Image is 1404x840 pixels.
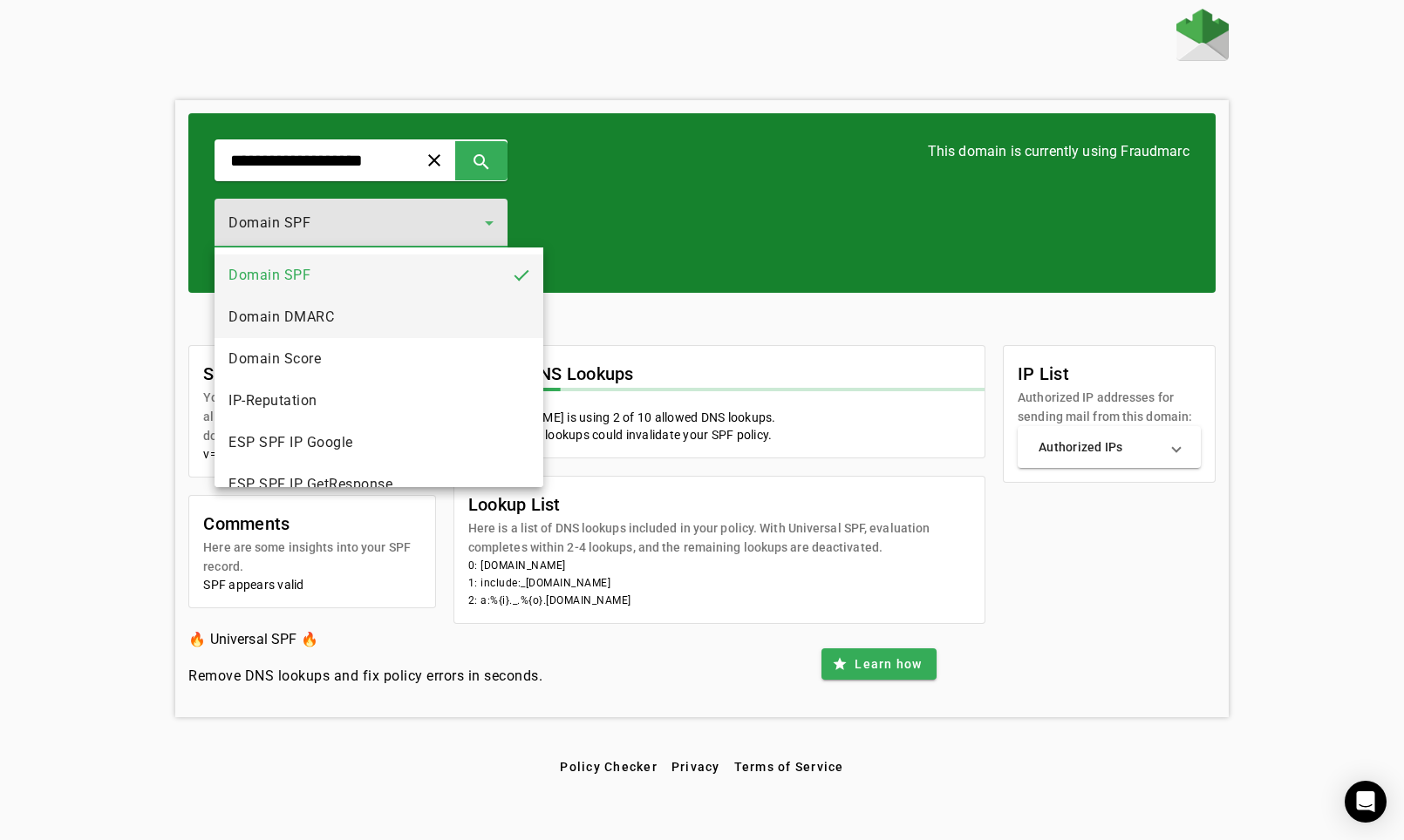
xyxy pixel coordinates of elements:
[228,474,392,495] span: ESP SPF IP GetResponse
[228,307,334,328] span: Domain DMARC
[228,432,353,453] span: ESP SPF IP Google
[228,349,321,369] span: Domain Score
[228,390,317,411] span: IP-Reputation
[1345,781,1387,823] div: Open Intercom Messenger
[228,265,310,286] span: Domain SPF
